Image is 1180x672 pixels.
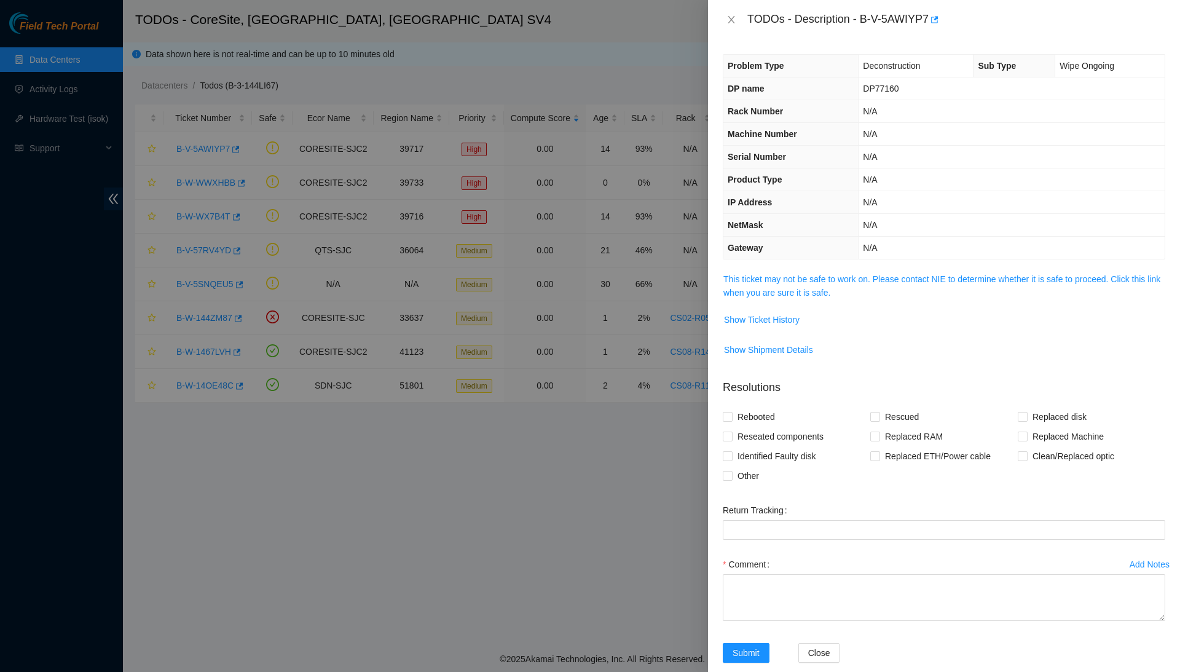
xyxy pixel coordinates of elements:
div: TODOs - Description - B-V-5AWIYP7 [747,10,1165,30]
span: N/A [863,152,877,162]
span: IP Address [728,197,772,207]
span: Replaced ETH/Power cable [880,446,996,466]
span: Show Shipment Details [724,343,813,357]
button: Show Ticket History [723,310,800,330]
span: Clean/Replaced optic [1028,446,1119,466]
span: Rescued [880,407,924,427]
span: Problem Type [728,61,784,71]
button: Close [723,14,740,26]
label: Return Tracking [723,500,792,520]
span: Gateway [728,243,763,253]
button: Submit [723,643,769,663]
span: N/A [863,129,877,139]
span: NetMask [728,220,763,230]
span: Close [808,646,830,660]
p: Resolutions [723,370,1165,396]
span: DP77160 [863,84,899,93]
span: Submit [733,646,760,660]
span: Replaced disk [1028,407,1091,427]
span: Show Ticket History [724,313,800,326]
span: Rack Number [728,106,783,116]
a: This ticket may not be safe to work on. Please contact NIE to determine whether it is safe to pro... [723,274,1160,298]
button: Add Notes [1129,555,1170,574]
span: N/A [863,106,877,116]
span: Serial Number [728,152,786,162]
span: N/A [863,175,877,184]
span: Sub Type [978,61,1016,71]
input: Return Tracking [723,520,1165,540]
span: N/A [863,243,877,253]
span: Other [733,466,764,486]
button: Close [798,643,840,663]
span: N/A [863,197,877,207]
div: Add Notes [1130,560,1170,569]
span: Replaced RAM [880,427,948,446]
span: Identified Faulty disk [733,446,821,466]
span: DP name [728,84,765,93]
span: close [726,15,736,25]
span: Reseated components [733,427,828,446]
span: Machine Number [728,129,797,139]
span: Wipe Ongoing [1060,61,1114,71]
span: Deconstruction [863,61,920,71]
button: Show Shipment Details [723,340,814,360]
label: Comment [723,555,774,574]
span: N/A [863,220,877,230]
textarea: Comment [723,574,1165,621]
span: Product Type [728,175,782,184]
span: Replaced Machine [1028,427,1109,446]
span: Rebooted [733,407,780,427]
